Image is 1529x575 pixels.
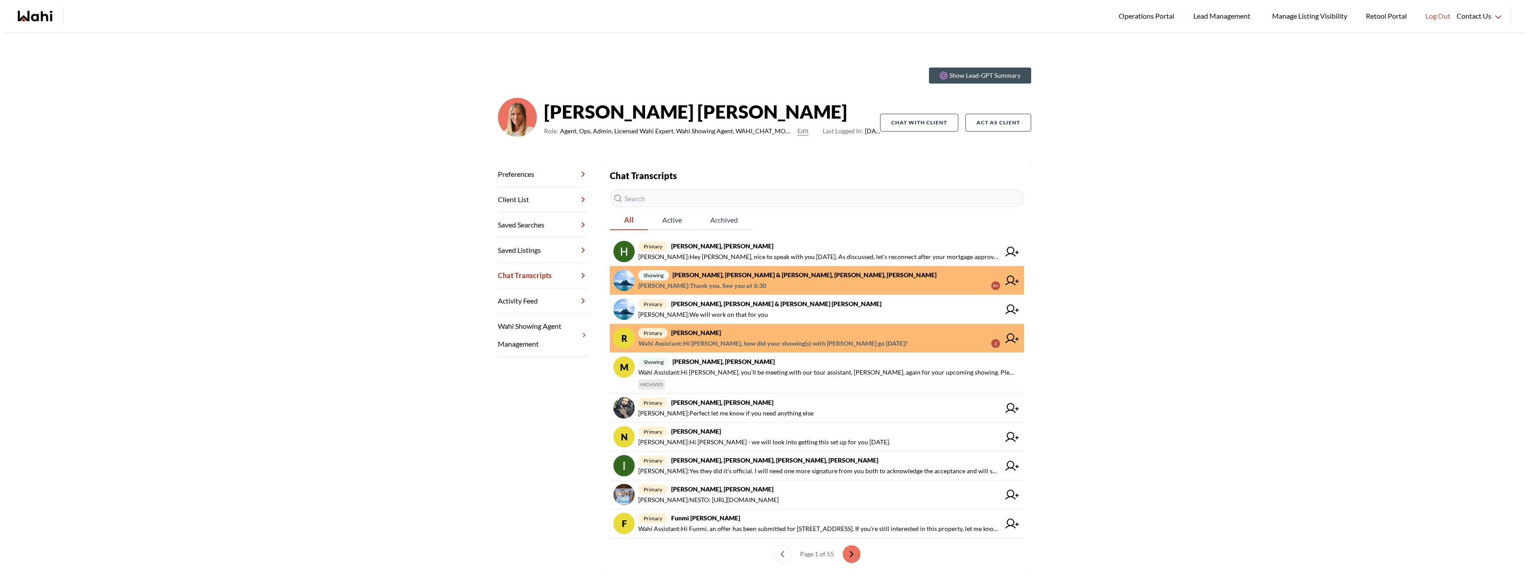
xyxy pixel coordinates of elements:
[797,126,809,136] button: Edit
[671,399,773,406] strong: [PERSON_NAME], [PERSON_NAME]
[613,299,635,320] img: chat avatar
[638,513,668,523] span: primary
[613,426,635,447] div: N
[498,263,588,288] a: Chat Transcripts
[610,353,1024,394] a: Mshowing[PERSON_NAME], [PERSON_NAME]Wahi Assistant:Hi [PERSON_NAME], you’ll be meeting with our t...
[610,170,677,181] strong: Chat Transcripts
[773,545,791,563] button: previous page
[18,11,52,21] a: Wahi homepage
[610,237,1024,266] a: primary[PERSON_NAME], [PERSON_NAME][PERSON_NAME]:Hey [PERSON_NAME], nice to speak with you [DATE]...
[610,538,1024,570] nav: conversations pagination
[613,484,635,505] img: chat avatar
[672,271,937,279] strong: [PERSON_NAME], [PERSON_NAME] & [PERSON_NAME], [PERSON_NAME], [PERSON_NAME]
[613,241,635,262] img: chat avatar
[498,238,588,263] a: Saved Listings
[671,485,773,493] strong: [PERSON_NAME], [PERSON_NAME]
[638,309,768,320] span: [PERSON_NAME] : We will work on that for you
[638,270,669,280] span: showing
[638,466,1000,476] span: [PERSON_NAME] : Yes they did it’s official. I will need one more signature from you both to ackno...
[1119,10,1177,22] span: Operations Portal
[671,329,721,336] strong: [PERSON_NAME]
[498,314,588,357] a: Wahi Showing Agent Management
[696,211,752,229] span: Archived
[610,266,1024,295] a: showing[PERSON_NAME], [PERSON_NAME] & [PERSON_NAME], [PERSON_NAME], [PERSON_NAME][PERSON_NAME]:Th...
[498,187,588,212] a: Client List
[671,456,878,464] strong: [PERSON_NAME], [PERSON_NAME], [PERSON_NAME], [PERSON_NAME]
[696,211,752,230] button: Archived
[671,242,773,250] strong: [PERSON_NAME], [PERSON_NAME]
[498,212,588,238] a: Saved Searches
[498,162,588,187] a: Preferences
[797,545,837,563] div: Page 1 of 55
[1193,10,1253,22] span: Lead Management
[610,394,1024,423] a: primary[PERSON_NAME], [PERSON_NAME][PERSON_NAME]:Perfect let me know if you need anything else
[671,427,721,435] strong: [PERSON_NAME]
[638,241,668,252] span: primary
[638,437,890,447] span: [PERSON_NAME] : Hi [PERSON_NAME] - we will look into getting this set up for you [DATE].
[949,71,1021,80] p: Show Lead-GPT Summary
[610,189,1024,207] input: Search
[498,288,588,314] a: Activity Feed
[613,270,635,291] img: chat avatar
[671,300,881,307] strong: [PERSON_NAME], [PERSON_NAME] & [PERSON_NAME] [PERSON_NAME]
[610,451,1024,480] a: primary[PERSON_NAME], [PERSON_NAME], [PERSON_NAME], [PERSON_NAME][PERSON_NAME]:Yes they did it’s ...
[1269,10,1350,22] span: Manage Listing Visibility
[648,211,696,230] button: Active
[638,338,908,349] span: Wahi Assistant : Hi [PERSON_NAME], how did your showing(s) with [PERSON_NAME] go [DATE]?
[823,126,880,136] span: [DATE]
[638,398,668,408] span: primary
[638,357,669,367] span: showing
[880,114,958,132] button: Chat with client
[1425,10,1450,22] span: Log Out
[638,523,1000,534] span: Wahi Assistant : Hi Funmi, an offer has been submitted for [STREET_ADDRESS]. If you’re still inte...
[610,480,1024,509] a: primary[PERSON_NAME], [PERSON_NAME][PERSON_NAME]:NESTO: [URL][DOMAIN_NAME]
[638,367,1017,378] span: Wahi Assistant : Hi [PERSON_NAME], you’ll be meeting with our tour assistant, [PERSON_NAME], agai...
[638,455,668,466] span: primary
[648,211,696,229] span: Active
[1366,10,1409,22] span: Retool Portal
[560,126,794,136] span: Agent, Ops, Admin, Licensed Wahi Expert, Wahi Showing Agent, WAHI_CHAT_MODERATOR
[638,484,668,495] span: primary
[991,281,1000,290] div: 9+
[610,509,1024,538] a: FprimaryFunmi [PERSON_NAME]Wahi Assistant:Hi Funmi, an offer has been submitted for [STREET_ADDRE...
[638,495,779,505] span: [PERSON_NAME] : NESTO: [URL][DOMAIN_NAME]
[610,295,1024,324] a: primary[PERSON_NAME], [PERSON_NAME] & [PERSON_NAME] [PERSON_NAME][PERSON_NAME]:We will work on th...
[638,299,668,309] span: primary
[638,280,766,291] span: [PERSON_NAME] : Thank you. See you at 6:30
[613,327,635,349] div: R
[610,211,648,230] button: All
[843,545,861,563] button: next page
[965,114,1031,132] button: Act as Client
[498,98,537,137] img: 0f07b375cde2b3f9.png
[613,455,635,476] img: chat avatar
[638,427,668,437] span: primary
[613,513,635,534] div: F
[638,328,668,338] span: primary
[672,358,775,365] strong: [PERSON_NAME], [PERSON_NAME]
[671,514,740,522] strong: Funmi [PERSON_NAME]
[929,68,1031,84] button: Show Lead-GPT Summary
[613,397,635,419] img: chat avatar
[638,379,665,390] span: ARCHIVED
[823,127,863,135] span: Last Logged In:
[610,324,1024,353] a: Rprimary[PERSON_NAME]Wahi Assistant:Hi [PERSON_NAME], how did your showing(s) with [PERSON_NAME] ...
[991,339,1000,348] div: 2
[613,356,635,378] div: M
[610,423,1024,451] a: Nprimary[PERSON_NAME][PERSON_NAME]:Hi [PERSON_NAME] - we will look into getting this set up for y...
[544,98,880,125] strong: [PERSON_NAME] [PERSON_NAME]
[544,126,558,136] span: Role:
[638,408,813,419] span: [PERSON_NAME] : Perfect let me know if you need anything else
[638,252,1000,262] span: [PERSON_NAME] : Hey [PERSON_NAME], nice to speak with you [DATE]. As discussed, let's reconnect a...
[610,211,648,229] span: All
